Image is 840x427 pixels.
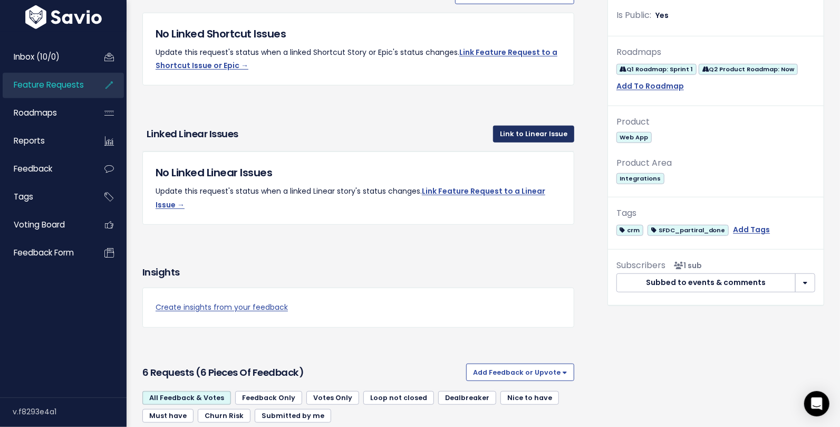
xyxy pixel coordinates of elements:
[616,206,815,221] div: Tags
[466,364,574,381] button: Add Feedback or Upvote
[3,213,88,237] a: Voting Board
[14,79,84,90] span: Feature Requests
[804,391,829,416] div: Open Intercom Messenger
[14,219,65,230] span: Voting Board
[616,115,815,130] div: Product
[616,80,684,93] a: Add To Roadmap
[13,398,127,425] div: v.f8293e4a1
[616,62,697,75] a: Q1 Roadmap: Sprint 1
[3,129,88,153] a: Reports
[438,391,496,405] a: Dealbreaker
[3,157,88,181] a: Feedback
[616,64,697,75] span: Q1 Roadmap: Sprint 1
[156,47,557,71] a: Link Feature Request to a Shortcut Issue or Epic →
[142,265,180,280] h3: Insights
[616,225,643,236] span: crm
[655,10,669,21] span: Yes
[14,191,33,202] span: Tags
[156,185,561,211] p: Update this request's status when a linked Linear story's status changes.
[147,127,489,141] h3: Linked Linear issues
[142,391,231,405] a: All Feedback & Votes
[156,186,545,210] a: Link Feature Request to a Linear Issue →
[255,409,331,423] a: Submitted by me
[306,391,359,405] a: Votes Only
[699,64,798,75] span: Q2 Product Roadmap: Now
[14,163,52,174] span: Feedback
[14,107,57,118] span: Roadmaps
[156,26,561,42] h5: No Linked Shortcut Issues
[156,165,561,181] h5: No Linked Linear Issues
[142,409,194,423] a: Must have
[3,73,88,97] a: Feature Requests
[616,156,815,171] div: Product Area
[142,365,462,380] h3: 6 Requests (6 pieces of Feedback)
[733,223,770,236] a: Add Tags
[14,51,60,62] span: Inbox (10/0)
[3,185,88,209] a: Tags
[616,273,796,292] button: Subbed to events & comments
[648,225,729,236] span: SFDC_partiral_done
[616,132,652,143] span: Web App
[14,247,74,258] span: Feedback form
[363,391,434,405] a: Loop not closed
[616,9,651,21] span: Is Public:
[616,45,815,60] div: Roadmaps
[616,173,664,184] span: Integrations
[3,45,88,69] a: Inbox (10/0)
[670,260,702,271] span: <p><strong>Subscribers</strong><br><br> - Kareem D. Mayan<br> </p>
[156,46,561,72] p: Update this request's status when a linked Shortcut Story or Epic's status changes.
[3,101,88,125] a: Roadmaps
[23,5,104,29] img: logo-white.9d6f32f41409.svg
[156,301,561,314] a: Create insights from your feedback
[493,126,574,143] a: Link to Linear Issue
[699,62,798,75] a: Q2 Product Roadmap: Now
[3,241,88,265] a: Feedback form
[500,391,559,405] a: Nice to have
[14,135,45,146] span: Reports
[198,409,250,423] a: Churn Risk
[648,223,729,236] a: SFDC_partiral_done
[235,391,302,405] a: Feedback Only
[616,259,665,271] span: Subscribers
[616,223,643,236] a: crm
